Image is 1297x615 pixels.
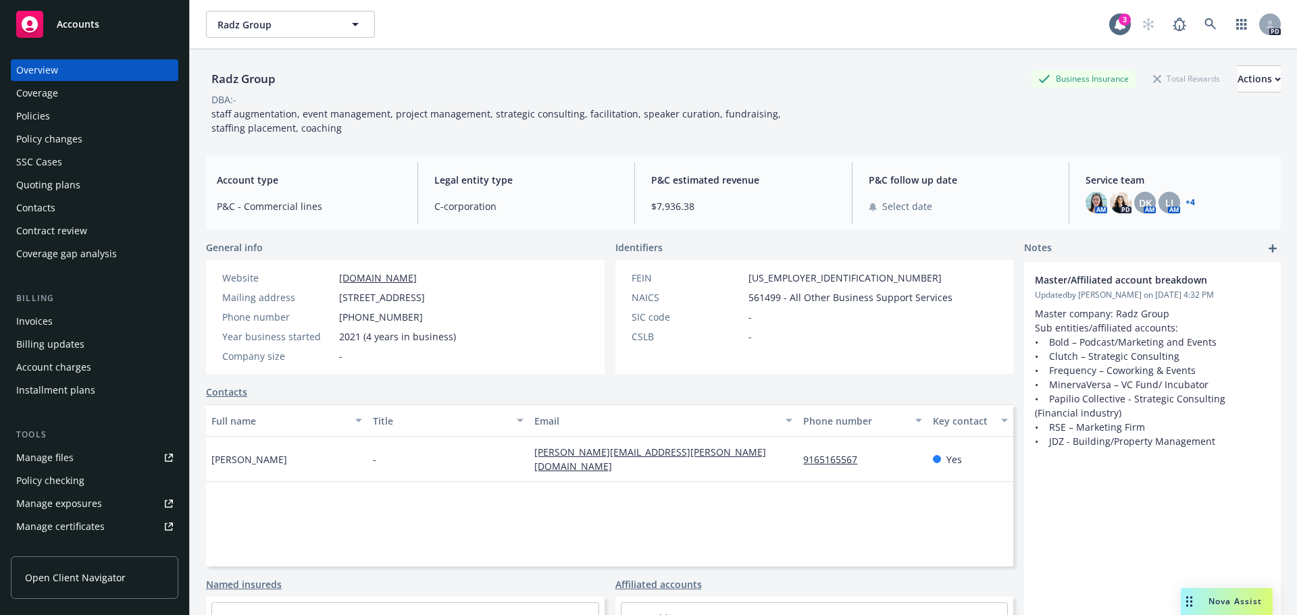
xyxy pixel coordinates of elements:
[339,329,456,344] span: 2021 (4 years in business)
[1228,11,1255,38] a: Switch app
[434,199,619,213] span: C-corporation
[1265,240,1281,257] a: add
[367,404,529,437] button: Title
[339,310,423,324] span: [PHONE_NUMBER]
[1035,306,1270,448] p: Master company: Radz Group Sub entities/affiliated accounts: • Bold – Podcast/Marketing and Event...
[373,452,376,466] span: -
[11,516,178,537] a: Manage certificates
[16,333,84,355] div: Billing updates
[1110,192,1131,213] img: photo
[748,310,752,324] span: -
[632,271,743,285] div: FEIN
[16,447,74,469] div: Manage files
[11,82,178,104] a: Coverage
[615,577,702,591] a: Affiliated accounts
[211,452,287,466] span: [PERSON_NAME]
[222,349,334,363] div: Company size
[206,404,367,437] button: Full name
[11,333,178,355] a: Billing updates
[206,240,263,255] span: General info
[16,220,87,242] div: Contract review
[11,151,178,173] a: SSC Cases
[25,570,126,585] span: Open Client Navigator
[211,107,784,134] span: staff augmentation, event management, project management, strategic consulting, facilitation, spe...
[11,105,178,127] a: Policies
[16,128,82,150] div: Policy changes
[57,19,99,30] span: Accounts
[11,243,178,265] a: Coverage gap analysis
[217,199,401,213] span: P&C - Commercial lines
[11,470,178,491] a: Policy checking
[1209,595,1262,607] span: Nova Assist
[16,197,55,219] div: Contacts
[882,199,932,213] span: Select date
[748,271,942,285] span: [US_EMPLOYER_IDENTIFICATION_NUMBER]
[16,379,95,401] div: Installment plans
[16,311,53,332] div: Invoices
[11,174,178,196] a: Quoting plans
[798,404,927,437] button: Phone number
[534,446,766,473] a: [PERSON_NAME][EMAIL_ADDRESS][PERSON_NAME][DOMAIN_NAME]
[434,173,619,187] span: Legal entity type
[927,404,1013,437] button: Key contact
[803,414,907,428] div: Phone number
[1035,273,1235,287] span: Master/Affiliated account breakdown
[1197,11,1224,38] a: Search
[16,82,58,104] div: Coverage
[748,329,752,344] span: -
[1146,70,1227,87] div: Total Rewards
[1181,588,1273,615] button: Nova Assist
[632,290,743,304] div: NAICS
[339,271,417,284] a: [DOMAIN_NAME]
[217,173,401,187] span: Account type
[373,414,509,428] div: Title
[16,105,50,127] div: Policies
[632,329,743,344] div: CSLB
[16,539,80,560] div: Manage BORs
[1024,262,1281,459] div: Master/Affiliated account breakdownUpdatedby [PERSON_NAME] on [DATE] 4:32 PMMaster company: Radz ...
[211,414,347,428] div: Full name
[16,516,105,537] div: Manage certificates
[1238,65,1281,92] button: Actions
[803,453,868,466] a: 9165165567
[1024,240,1052,257] span: Notes
[11,59,178,81] a: Overview
[211,92,236,107] div: DBA: -
[16,470,84,491] div: Policy checking
[206,70,281,88] div: Radz Group
[933,414,993,428] div: Key contact
[1165,196,1173,210] span: LI
[222,290,334,304] div: Mailing address
[16,493,102,514] div: Manage exposures
[16,59,58,81] div: Overview
[1135,11,1162,38] a: Start snowing
[206,577,282,591] a: Named insureds
[651,173,836,187] span: P&C estimated revenue
[1086,173,1270,187] span: Service team
[1032,70,1136,87] div: Business Insurance
[1181,588,1198,615] div: Drag to move
[11,356,178,378] a: Account charges
[222,329,334,344] div: Year business started
[339,290,425,304] span: [STREET_ADDRESS]
[16,151,62,173] div: SSC Cases
[222,310,334,324] div: Phone number
[339,349,342,363] span: -
[1238,66,1281,92] div: Actions
[11,447,178,469] a: Manage files
[11,539,178,560] a: Manage BORs
[206,11,375,38] button: Radz Group
[11,493,178,514] span: Manage exposures
[1035,289,1270,301] span: Updated by [PERSON_NAME] on [DATE] 4:32 PM
[16,243,117,265] div: Coverage gap analysis
[11,292,178,305] div: Billing
[748,290,952,304] span: 561499 - All Other Business Support Services
[1139,196,1152,210] span: DK
[11,5,178,43] a: Accounts
[16,174,80,196] div: Quoting plans
[222,271,334,285] div: Website
[11,379,178,401] a: Installment plans
[534,414,778,428] div: Email
[869,173,1053,187] span: P&C follow up date
[615,240,663,255] span: Identifiers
